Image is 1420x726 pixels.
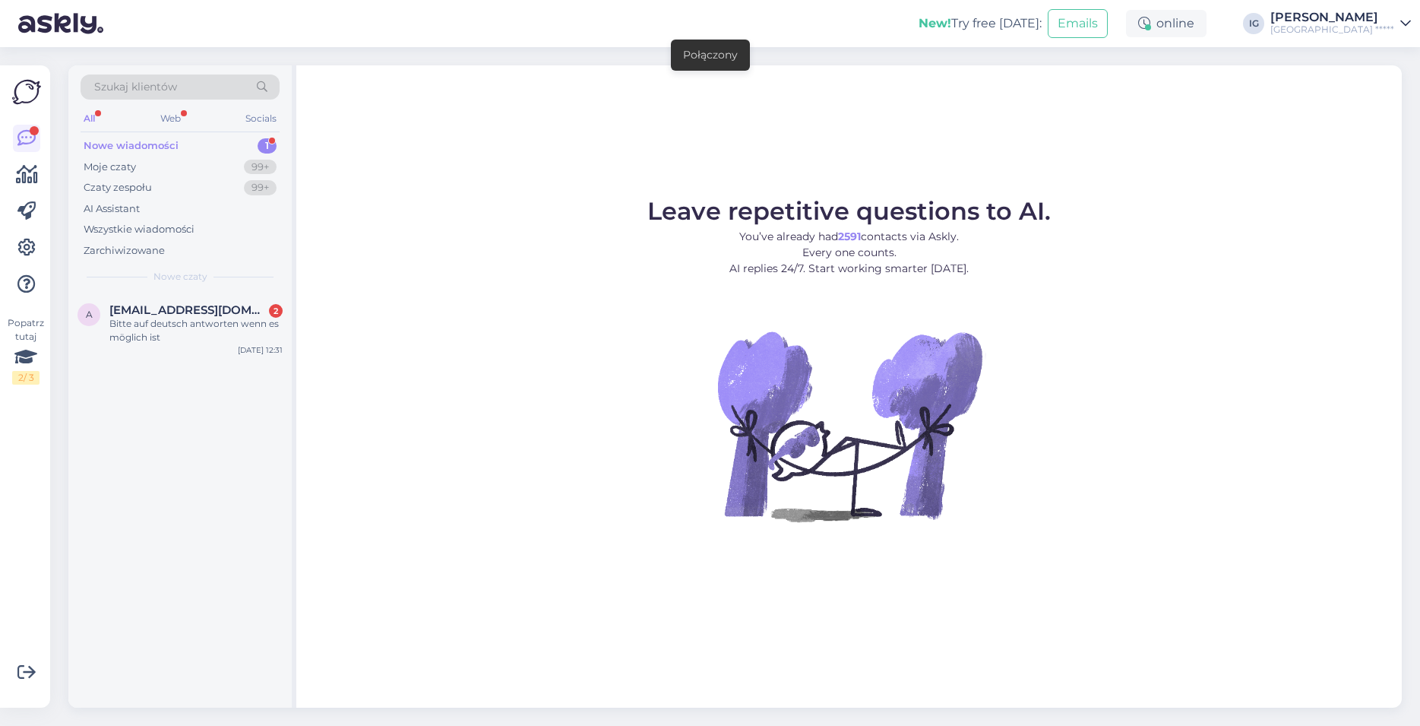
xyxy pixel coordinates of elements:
div: online [1126,10,1207,37]
div: All [81,109,98,128]
div: AI Assistant [84,201,140,217]
button: Emails [1048,9,1108,38]
div: Popatrz tutaj [12,316,40,385]
div: [DATE] 12:31 [238,344,283,356]
div: 1 [258,138,277,154]
div: Zarchiwizowane [84,243,165,258]
div: Try free [DATE]: [919,14,1042,33]
span: Leave repetitive questions to AI. [647,196,1051,226]
div: Czaty zespołu [84,180,152,195]
div: Bitte auf deutsch antworten wenn es möglich ist [109,317,283,344]
div: 2 [269,304,283,318]
div: Wszystkie wiadomości [84,222,194,237]
b: New! [919,16,951,30]
img: Askly Logo [12,78,41,106]
div: 99+ [244,180,277,195]
div: 2 / 3 [12,371,40,385]
div: 99+ [244,160,277,175]
div: Nowe wiadomości [84,138,179,154]
div: Web [157,109,184,128]
span: Szukaj klientów [94,79,177,95]
div: [PERSON_NAME] [1270,11,1394,24]
div: Socials [242,109,280,128]
span: Nowe czaty [153,270,207,284]
img: No Chat active [713,289,986,563]
span: appeltsteve@web.de [109,303,267,317]
div: IG [1243,13,1264,34]
div: Połączony [683,47,738,63]
a: [PERSON_NAME][GEOGRAPHIC_DATA] ***** [1270,11,1411,36]
p: You’ve already had contacts via Askly. Every one counts. AI replies 24/7. Start working smarter [... [647,229,1051,277]
div: Moje czaty [84,160,136,175]
span: a [86,309,93,320]
b: 2591 [838,230,861,243]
